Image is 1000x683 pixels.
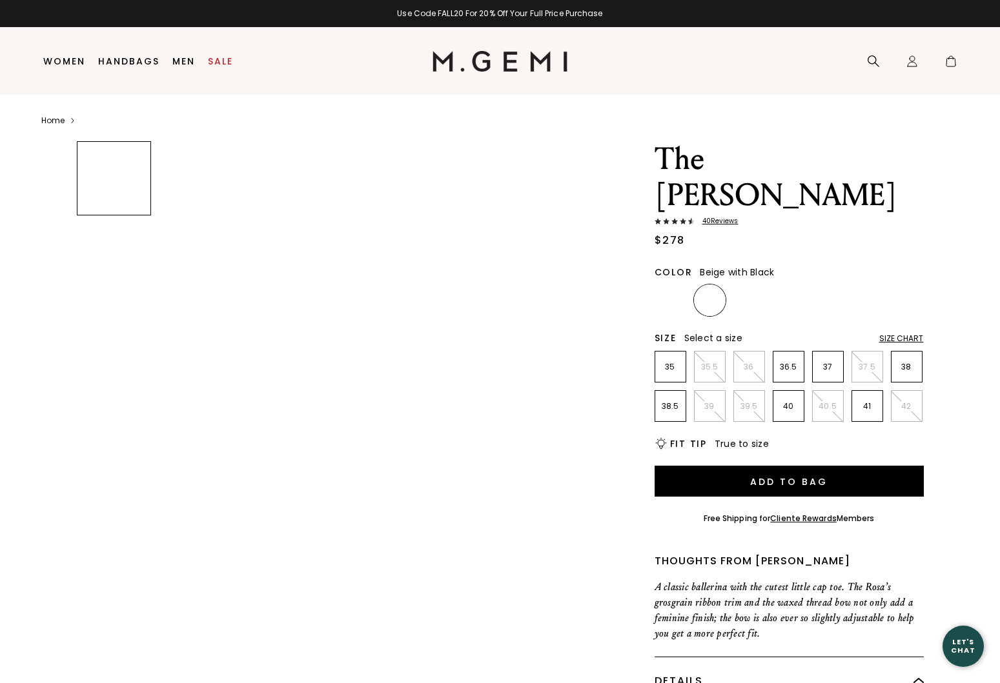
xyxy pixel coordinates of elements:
[159,141,635,617] img: The Rosa
[892,362,922,372] p: 38
[773,362,804,372] p: 36.5
[770,513,837,524] a: Cliente Rewards
[98,56,159,66] a: Handbags
[77,460,150,533] img: The Rosa
[655,141,924,213] h1: The [PERSON_NAME]
[852,362,883,372] p: 37.5
[695,362,725,372] p: 35.5
[734,401,764,411] p: 39.5
[735,286,764,315] img: Ecru with Black
[715,437,769,450] span: True to size
[695,286,724,315] img: Beige with Black
[695,217,739,225] span: 40 Review s
[813,362,843,372] p: 37
[77,221,150,294] img: The Rosa
[852,401,883,411] p: 41
[655,553,924,569] div: Thoughts from [PERSON_NAME]
[655,401,686,411] p: 38.5
[684,332,742,344] span: Select a size
[655,217,924,228] a: 40Reviews
[670,439,707,449] h2: Fit Tip
[41,115,65,126] a: Home
[655,333,677,343] h2: Size
[43,56,85,66] a: Women
[892,401,922,411] p: 42
[655,466,924,497] button: Add to Bag
[813,401,843,411] p: 40.5
[695,401,725,411] p: 39
[943,638,984,654] div: Let's Chat
[77,301,150,374] img: The Rosa
[77,540,150,613] img: The Rosa
[700,266,774,279] span: Beige with Black
[655,267,693,277] h2: Color
[172,56,195,66] a: Men
[77,381,150,453] img: The Rosa
[656,286,685,315] img: Black with Black
[655,580,915,639] span: A classic ballerina with the cutest little cap toe. The Rosa’s grosgrain ribbon trim and the waxe...
[734,362,764,372] p: 36
[433,51,567,72] img: M.Gemi
[208,56,233,66] a: Sale
[879,333,924,344] div: Size Chart
[655,233,685,248] div: $278
[774,286,803,315] img: Antique Gold with Black
[655,362,686,372] p: 35
[773,401,804,411] p: 40
[704,513,875,524] div: Free Shipping for Members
